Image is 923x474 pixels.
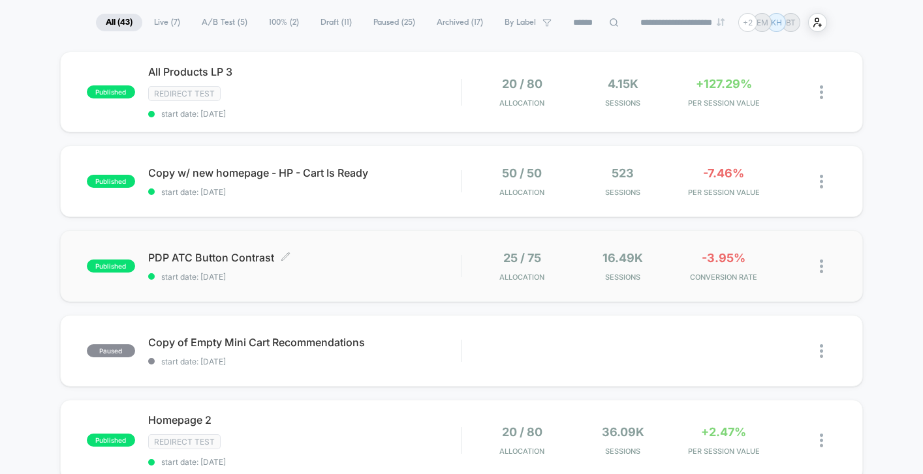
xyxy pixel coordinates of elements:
[576,188,670,197] span: Sessions
[499,273,544,282] span: Allocation
[148,457,461,467] span: start date: [DATE]
[499,98,544,108] span: Allocation
[820,344,823,358] img: close
[148,166,461,179] span: Copy w/ new homepage - HP - Cart Is Ready
[820,259,823,273] img: close
[87,259,135,273] span: published
[676,98,770,108] span: PER SESSION VALUE
[192,14,257,31] span: A/B Test ( 5 )
[576,98,670,108] span: Sessions
[87,344,135,357] span: paused
[820,85,823,99] img: close
[427,14,493,31] span: Archived ( 17 )
[87,175,135,188] span: published
[148,109,461,119] span: start date: [DATE]
[87,434,135,447] span: published
[576,447,670,456] span: Sessions
[148,65,461,78] span: All Products LP 3
[771,18,782,27] p: KH
[499,188,544,197] span: Allocation
[612,166,634,180] span: 523
[738,13,757,32] div: + 2
[703,166,744,180] span: -7.46%
[148,413,461,426] span: Homepage 2
[499,447,544,456] span: Allocation
[701,425,746,439] span: +2.47%
[148,357,461,366] span: start date: [DATE]
[148,251,461,264] span: PDP ATC Button Contrast
[502,166,542,180] span: 50 / 50
[144,14,190,31] span: Live ( 7 )
[259,14,309,31] span: 100% ( 2 )
[148,272,461,282] span: start date: [DATE]
[148,336,461,349] span: Copy of Empty Mini Cart Recommendations
[502,77,542,91] span: 20 / 80
[820,175,823,188] img: close
[148,187,461,197] span: start date: [DATE]
[96,14,142,31] span: All ( 43 )
[87,85,135,98] span: published
[602,251,643,265] span: 16.49k
[503,251,541,265] span: 25 / 75
[696,77,752,91] span: +127.29%
[502,425,542,439] span: 20 / 80
[311,14,362,31] span: Draft ( 11 )
[702,251,745,265] span: -3.95%
[820,434,823,447] img: close
[576,273,670,282] span: Sessions
[676,273,770,282] span: CONVERSION RATE
[148,86,221,101] span: Redirect Test
[676,447,770,456] span: PER SESSION VALUE
[717,18,725,26] img: end
[757,18,768,27] p: EM
[786,18,796,27] p: BT
[602,425,644,439] span: 36.09k
[505,18,536,27] span: By Label
[148,434,221,449] span: Redirect Test
[608,77,638,91] span: 4.15k
[364,14,425,31] span: Paused ( 25 )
